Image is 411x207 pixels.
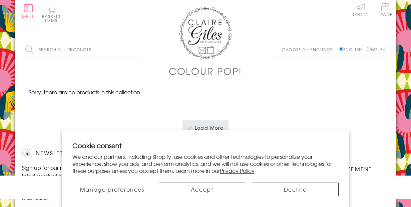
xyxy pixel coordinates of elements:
a: Privacy Policy [220,167,255,175]
button: Menu [22,4,35,18]
button: Accept [159,183,246,196]
label: English [339,46,365,53]
span: Manage preferences [80,185,144,193]
button: Decline [252,183,339,196]
span: Trade [378,3,392,16]
p: Sorry, there are no products in this collection [22,88,147,96]
a: Trade [378,3,392,18]
button: Basket0 items [42,5,60,22]
h1: Colour POP! [169,64,242,78]
input: Search all products [22,42,139,57]
p: We and our partners, including Shopify, use cookies and other technologies to personalize your ex... [72,153,339,174]
a: Log In [353,3,369,16]
button: Load More [182,120,229,135]
span: 0 items [45,13,60,23]
label: Welsh [367,46,386,53]
img: Claire Giles Greetings Cards [179,7,232,60]
input: Welsh [367,47,371,51]
span: Menu [22,13,35,19]
h2: Newsletter [22,149,135,159]
input: Search [132,42,139,57]
p: Choose a language: [282,46,338,53]
h2: Cookie consent [72,141,339,150]
button: Manage preferences [72,183,152,196]
input: English [339,47,343,51]
p: Sign up for our newsletter to receive the latest product launches, news and offers directly to yo... [22,164,135,188]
